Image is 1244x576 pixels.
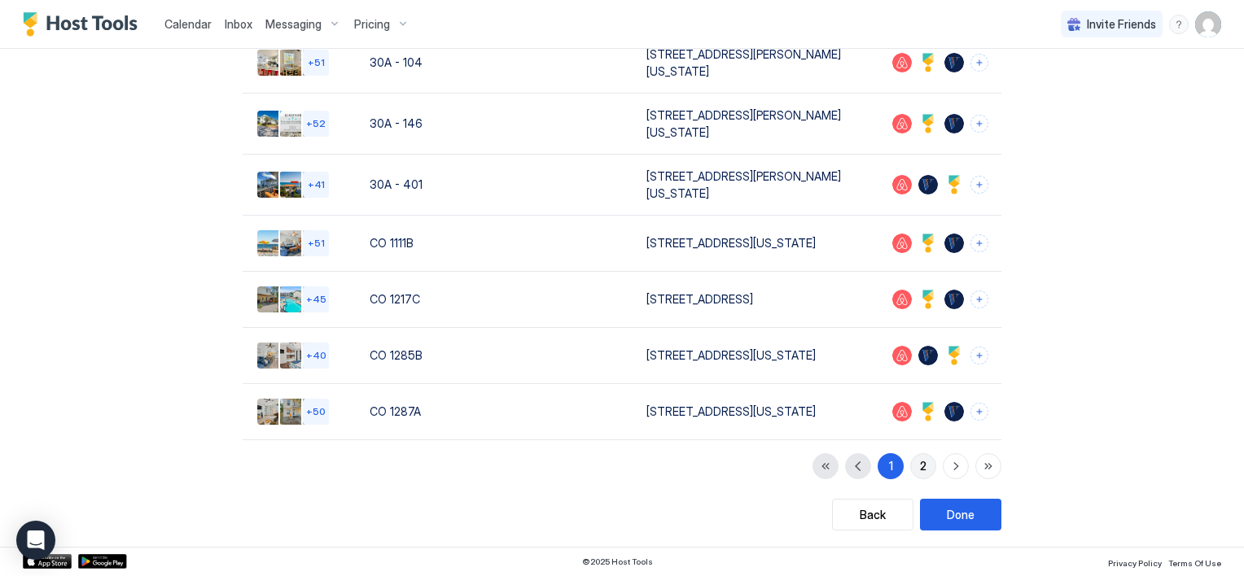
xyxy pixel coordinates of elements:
span: Invite Friends [1087,17,1156,32]
a: Privacy Policy [1108,553,1162,570]
div: Listing image 1 [257,343,283,369]
span: + 45 [306,293,326,305]
div: Listing image 2 [280,399,306,425]
button: 1 [878,453,904,479]
span: Calendar [164,17,212,31]
span: © 2025 Host Tools [582,556,653,567]
div: Listing image 1 [257,111,283,137]
div: Listing image 2 [280,286,306,312]
span: Terms Of Use [1168,558,1221,568]
button: Connect channels [970,403,988,421]
div: Back [860,506,886,523]
div: [STREET_ADDRESS][US_STATE] [646,403,867,420]
span: + 41 [308,178,325,190]
div: Listing image 2 [280,230,306,256]
div: User profile [1195,11,1221,37]
button: Done [920,499,1001,530]
button: Connect channels [970,234,988,252]
span: + 51 [308,56,325,68]
div: [STREET_ADDRESS][US_STATE] [646,234,867,251]
div: [STREET_ADDRESS] [646,290,867,308]
div: 30A - 104 [370,54,620,71]
a: App Store [23,554,72,569]
div: Done [947,506,975,523]
div: Listing image 2 [280,172,306,198]
a: Calendar [164,15,212,33]
a: Terms Of Use [1168,553,1221,570]
div: [STREET_ADDRESS][PERSON_NAME][US_STATE] [646,46,867,80]
a: Google Play Store [78,554,127,569]
div: 1 [889,457,893,474]
span: + 51 [308,237,325,249]
div: Listing image 1 [257,50,283,76]
div: Listing image 1 [257,286,283,312]
div: menu [1169,15,1189,34]
div: CO 1287A [370,403,620,420]
button: Back [832,499,913,530]
div: Listing image 2 [280,111,306,137]
div: Listing image 1 [257,230,283,256]
span: + 40 [306,349,326,361]
div: Listing image 2 [280,343,306,369]
div: [STREET_ADDRESS][PERSON_NAME][US_STATE] [646,107,867,141]
span: + 50 [306,405,326,417]
button: 2 [910,453,936,479]
button: Connect channels [970,290,988,308]
button: Connect channels [970,54,988,72]
span: Messaging [265,17,322,32]
div: [STREET_ADDRESS][US_STATE] [646,347,867,364]
a: Inbox [225,15,252,33]
div: Listing image 2 [280,50,306,76]
span: Privacy Policy [1108,558,1162,568]
div: CO 1285B [370,347,620,364]
span: Inbox [225,17,252,31]
span: + 52 [306,117,326,129]
button: Connect channels [970,347,988,364]
button: Connect channels [970,176,988,194]
div: CO 1111B [370,234,620,251]
div: Open Intercom Messenger [16,521,55,560]
a: Host Tools Logo [23,12,145,37]
div: 2 [920,457,926,474]
span: Pricing [354,17,390,32]
div: 30A - 401 [370,176,620,193]
div: CO 1217C [370,290,620,308]
div: 30A - 146 [370,115,620,132]
div: Listing image 1 [257,399,283,425]
div: [STREET_ADDRESS][PERSON_NAME][US_STATE] [646,168,867,202]
button: Connect channels [970,115,988,133]
div: Listing image 1 [257,172,283,198]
